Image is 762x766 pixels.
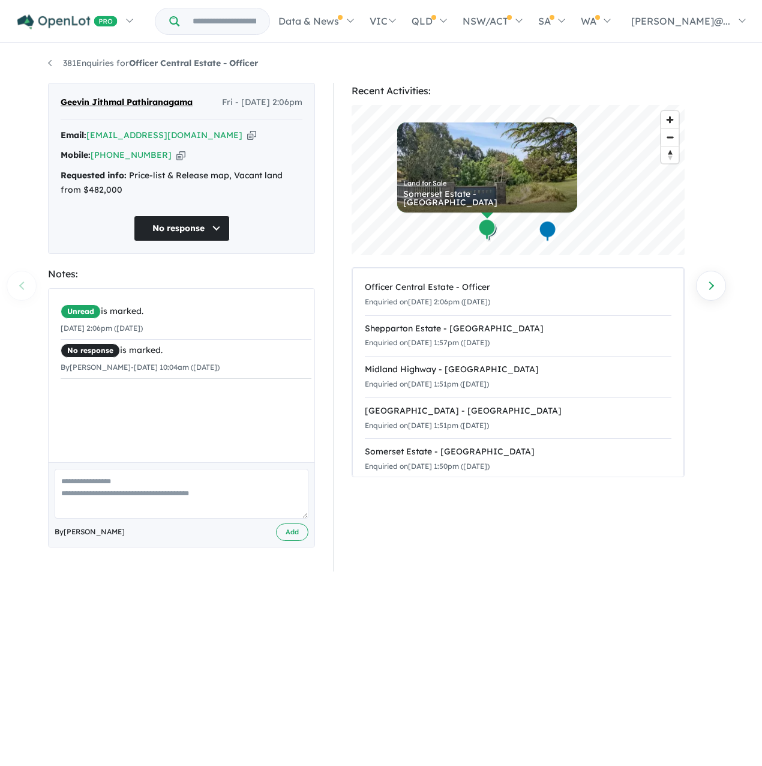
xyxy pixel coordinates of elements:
div: Map marker [539,220,557,243]
div: Midland Highway - [GEOGRAPHIC_DATA] [365,363,671,377]
button: Zoom in [661,111,679,128]
strong: Mobile: [61,149,91,160]
span: Fri - [DATE] 2:06pm [222,95,302,110]
small: Enquiried on [DATE] 1:51pm ([DATE]) [365,379,489,388]
span: No response [61,343,120,358]
span: Geevin Jithmal Pathiranagama [61,95,193,110]
button: Zoom out [661,128,679,146]
button: Add [276,523,308,541]
small: Enquiried on [DATE] 2:06pm ([DATE]) [365,297,490,306]
div: is marked. [61,343,311,358]
a: Shepparton Estate - [GEOGRAPHIC_DATA]Enquiried on[DATE] 1:57pm ([DATE]) [365,315,671,357]
a: Land for Sale Somerset Estate - [GEOGRAPHIC_DATA] [397,122,577,213]
strong: Officer Central Estate - Officer [129,58,258,68]
button: Copy [247,129,256,142]
div: is marked. [61,304,311,319]
div: Somerset Estate - [GEOGRAPHIC_DATA] [403,190,571,207]
strong: Email: [61,130,86,140]
canvas: Map [352,105,685,255]
nav: breadcrumb [48,56,714,71]
button: Reset bearing to north [661,146,679,163]
a: [GEOGRAPHIC_DATA] - [GEOGRAPHIC_DATA]Enquiried on[DATE] 1:51pm ([DATE]) [365,397,671,439]
button: No response [134,216,230,241]
div: Map marker [478,219,496,241]
a: [EMAIL_ADDRESS][DOMAIN_NAME] [86,130,242,140]
small: [DATE] 2:06pm ([DATE]) [61,324,143,333]
span: Zoom out [661,129,679,146]
div: Price-list & Release map, Vacant land from $482,000 [61,169,302,198]
div: Map marker [541,117,559,139]
span: [PERSON_NAME]@... [631,15,730,27]
a: [PHONE_NUMBER] [91,149,172,160]
img: Openlot PRO Logo White [17,14,118,29]
div: Recent Activities: [352,83,685,99]
a: Officer Central Estate - OfficerEnquiried on[DATE] 2:06pm ([DATE]) [365,274,671,316]
div: Land for Sale [403,180,571,187]
span: By [PERSON_NAME] [55,526,125,538]
small: Enquiried on [DATE] 1:50pm ([DATE]) [365,462,490,471]
span: Unread [61,304,101,319]
div: Map marker [480,220,498,242]
a: 381Enquiries forOfficer Central Estate - Officer [48,58,258,68]
div: Shepparton Estate - [GEOGRAPHIC_DATA] [365,322,671,336]
div: Notes: [48,266,315,282]
strong: Requested info: [61,170,127,181]
button: Copy [176,149,185,161]
small: Enquiried on [DATE] 1:51pm ([DATE]) [365,421,489,430]
small: By [PERSON_NAME] - [DATE] 10:04am ([DATE]) [61,363,220,372]
div: Officer Central Estate - Officer [365,280,671,295]
div: Somerset Estate - [GEOGRAPHIC_DATA] [365,445,671,459]
a: Somerset Estate - [GEOGRAPHIC_DATA]Enquiried on[DATE] 1:50pm ([DATE]) [365,438,671,480]
a: Midland Highway - [GEOGRAPHIC_DATA]Enquiried on[DATE] 1:51pm ([DATE]) [365,356,671,398]
small: Enquiried on [DATE] 1:57pm ([DATE]) [365,338,490,347]
div: [GEOGRAPHIC_DATA] - [GEOGRAPHIC_DATA] [365,404,671,418]
input: Try estate name, suburb, builder or developer [182,8,267,34]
